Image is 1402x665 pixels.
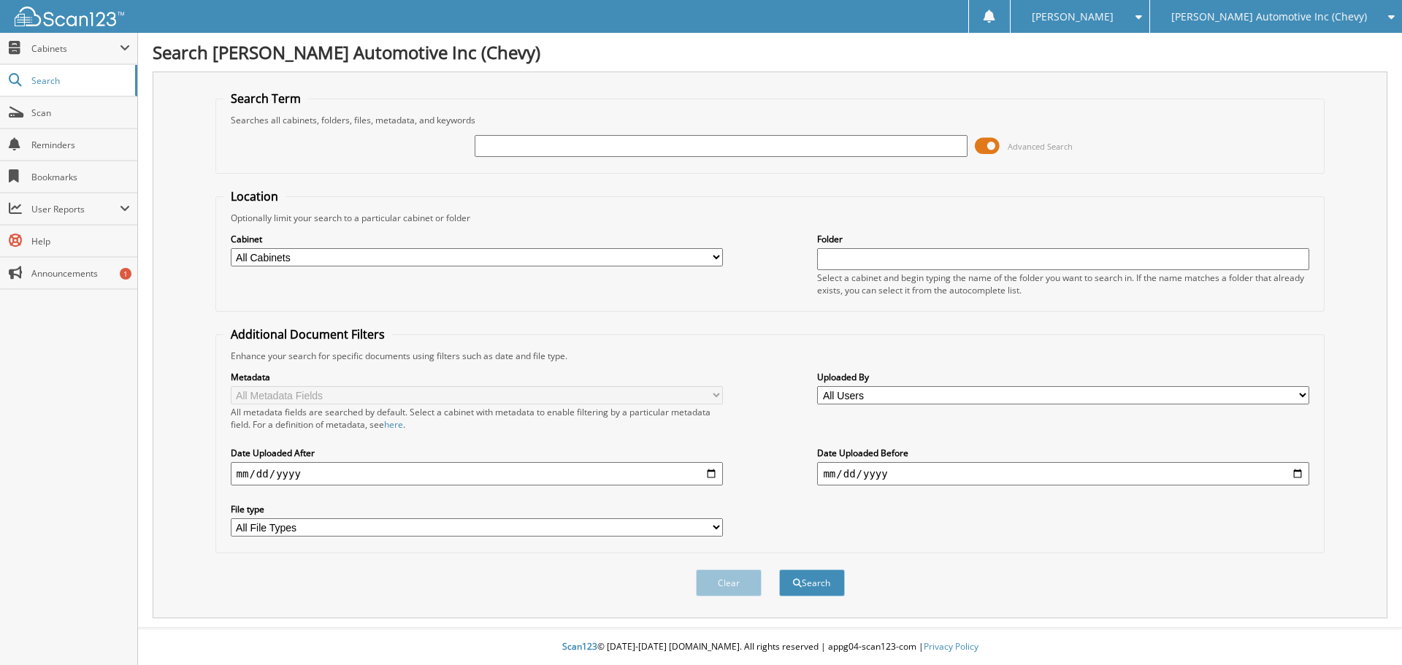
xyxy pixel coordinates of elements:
div: 1 [120,268,131,280]
span: Cabinets [31,42,120,55]
span: Scan123 [562,640,597,653]
a: here [384,418,403,431]
span: Advanced Search [1008,141,1073,152]
span: Search [31,74,128,87]
div: All metadata fields are searched by default. Select a cabinet with metadata to enable filtering b... [231,406,723,431]
img: scan123-logo-white.svg [15,7,124,26]
label: File type [231,503,723,515]
legend: Search Term [223,91,308,107]
label: Cabinet [231,233,723,245]
label: Uploaded By [817,371,1309,383]
span: Announcements [31,267,130,280]
label: Metadata [231,371,723,383]
div: Searches all cabinets, folders, files, metadata, and keywords [223,114,1317,126]
span: [PERSON_NAME] Automotive Inc (Chevy) [1171,12,1367,21]
button: Search [779,569,845,596]
label: Folder [817,233,1309,245]
div: Enhance your search for specific documents using filters such as date and file type. [223,350,1317,362]
span: Help [31,235,130,247]
span: Reminders [31,139,130,151]
span: [PERSON_NAME] [1032,12,1114,21]
input: end [817,462,1309,485]
div: Select a cabinet and begin typing the name of the folder you want to search in. If the name match... [817,272,1309,296]
input: start [231,462,723,485]
div: Optionally limit your search to a particular cabinet or folder [223,212,1317,224]
h1: Search [PERSON_NAME] Automotive Inc (Chevy) [153,40,1387,64]
label: Date Uploaded Before [817,447,1309,459]
a: Privacy Policy [924,640,978,653]
label: Date Uploaded After [231,447,723,459]
span: Bookmarks [31,171,130,183]
span: Scan [31,107,130,119]
span: User Reports [31,203,120,215]
legend: Additional Document Filters [223,326,392,342]
div: © [DATE]-[DATE] [DOMAIN_NAME]. All rights reserved | appg04-scan123-com | [138,629,1402,665]
button: Clear [696,569,762,596]
legend: Location [223,188,286,204]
